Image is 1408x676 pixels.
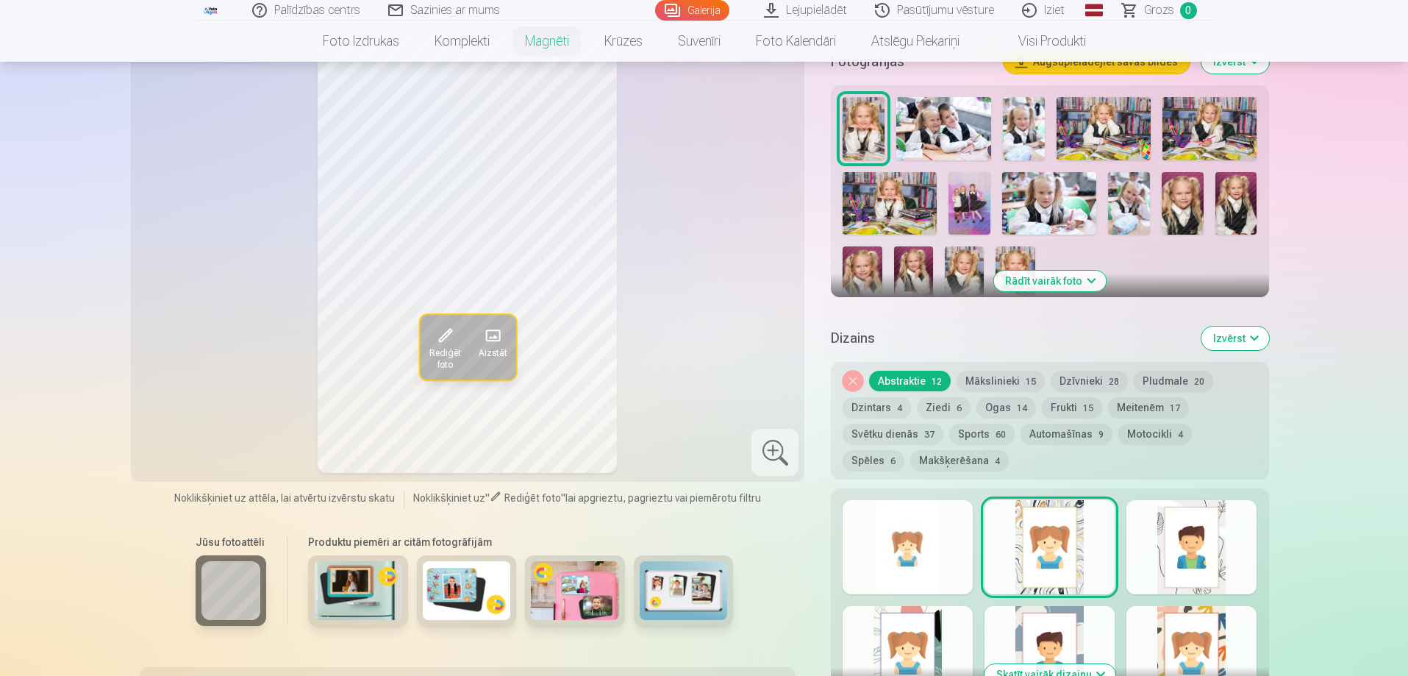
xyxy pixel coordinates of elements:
button: Izvērst [1201,327,1269,350]
span: 28 [1109,377,1119,387]
button: Sports60 [949,424,1015,444]
button: Svētku dienās37 [843,424,943,444]
span: 37 [924,430,935,440]
span: " [561,492,565,504]
span: lai apgrieztu, pagrieztu vai piemērotu filtru [565,492,761,504]
a: Atslēgu piekariņi [854,21,977,62]
span: 20 [1194,377,1204,387]
span: Aizstāt [478,347,507,359]
span: 15 [1026,377,1036,387]
button: Rādīt vairāk foto [993,271,1106,291]
h5: Dizains [831,328,1189,349]
img: /fa1 [203,6,219,15]
h6: Produktu piemēri ar citām fotogrāfijām [302,535,739,549]
button: Ziedi6 [917,397,971,418]
button: Motocikli4 [1118,424,1192,444]
span: 60 [996,430,1006,440]
a: Magnēti [507,21,587,62]
button: Frukti15 [1042,397,1102,418]
span: Noklikšķiniet uz [413,492,485,504]
span: Rediģēt foto [429,347,460,371]
span: 12 [932,377,942,387]
a: Komplekti [417,21,507,62]
button: Mākslinieki15 [957,371,1045,391]
button: Aizstāt [469,315,515,380]
span: 4 [897,403,902,413]
button: Rediģēt foto [420,315,469,380]
button: Automašīnas9 [1021,424,1112,444]
button: Spēles6 [843,450,904,471]
span: 4 [1178,430,1183,440]
button: Dzīvnieki28 [1051,371,1128,391]
a: Visi produkti [977,21,1104,62]
button: Abstraktie12 [869,371,951,391]
h6: Jūsu fotoattēli [196,535,266,549]
span: Rediģēt foto [504,492,561,504]
button: Meitenēm17 [1108,397,1189,418]
span: 6 [890,456,896,466]
button: Augšupielādējiet savas bildes [1004,50,1190,74]
button: Makšķerēšana4 [910,450,1009,471]
span: 0 [1180,2,1197,19]
a: Foto izdrukas [305,21,417,62]
button: Dzintars4 [843,397,911,418]
a: Krūzes [587,21,660,62]
span: 4 [995,456,1000,466]
button: Pludmale20 [1134,371,1213,391]
button: Izvērst [1201,50,1269,74]
span: Noklikšķiniet uz attēla, lai atvērtu izvērstu skatu [174,491,395,505]
button: Ogas14 [976,397,1036,418]
a: Foto kalendāri [738,21,854,62]
h5: Fotogrāfijas [831,51,991,72]
span: 17 [1170,403,1180,413]
span: 14 [1017,403,1027,413]
span: 9 [1098,430,1104,440]
span: Grozs [1144,1,1174,19]
span: 6 [957,403,962,413]
span: 15 [1083,403,1093,413]
a: Suvenīri [660,21,738,62]
span: " [485,492,490,504]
